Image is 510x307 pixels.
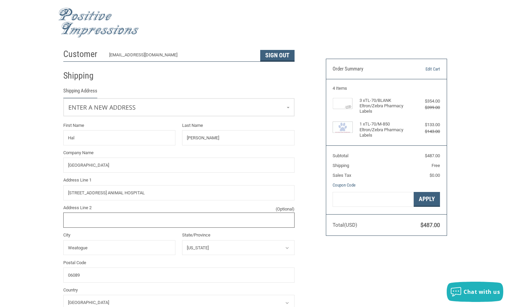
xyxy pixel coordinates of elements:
span: $487.00 [425,153,440,158]
img: Positive Impressions [58,8,139,38]
a: Enter or select a different address [64,99,294,116]
label: Postal Code [63,259,295,266]
input: Gift Certificate or Coupon Code [333,192,414,207]
h4: 1 x TL-70/M-850 Eltron/Zebra Pharmacy Labels [360,121,412,138]
label: Address Line 2 [63,204,295,211]
label: Last Name [182,122,295,129]
a: Coupon Code [333,183,355,188]
span: Total (USD) [333,222,357,228]
label: First Name [63,122,176,129]
label: State/Province [182,232,295,239]
label: Company Name [63,149,295,156]
button: Chat with us [447,282,503,302]
legend: Shipping Address [63,87,97,98]
button: Sign Out [260,50,295,61]
div: $354.00 [413,98,440,105]
div: $143.00 [413,128,440,135]
span: Chat with us [464,288,500,296]
span: Shipping [333,163,349,168]
a: Edit Cart [406,66,440,73]
label: Country [63,287,295,294]
span: $0.00 [430,173,440,178]
span: $487.00 [420,222,440,228]
div: [EMAIL_ADDRESS][DOMAIN_NAME] [109,52,253,61]
h4: 3 x TL-70/BLANK Eltron/Zebra Pharmacy Labels [360,98,412,114]
h2: Shipping [63,70,103,81]
h2: Customer [63,49,103,60]
div: $133.00 [413,121,440,128]
div: $399.00 [413,104,440,111]
label: Address Line 1 [63,177,295,184]
h3: 4 Items [333,86,440,91]
h3: Order Summary [333,66,406,73]
span: Free [432,163,440,168]
button: Apply [414,192,440,207]
span: Enter a new address [68,103,136,111]
small: (Optional) [276,206,295,213]
span: Subtotal [333,153,348,158]
label: City [63,232,176,239]
span: Sales Tax [333,173,351,178]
